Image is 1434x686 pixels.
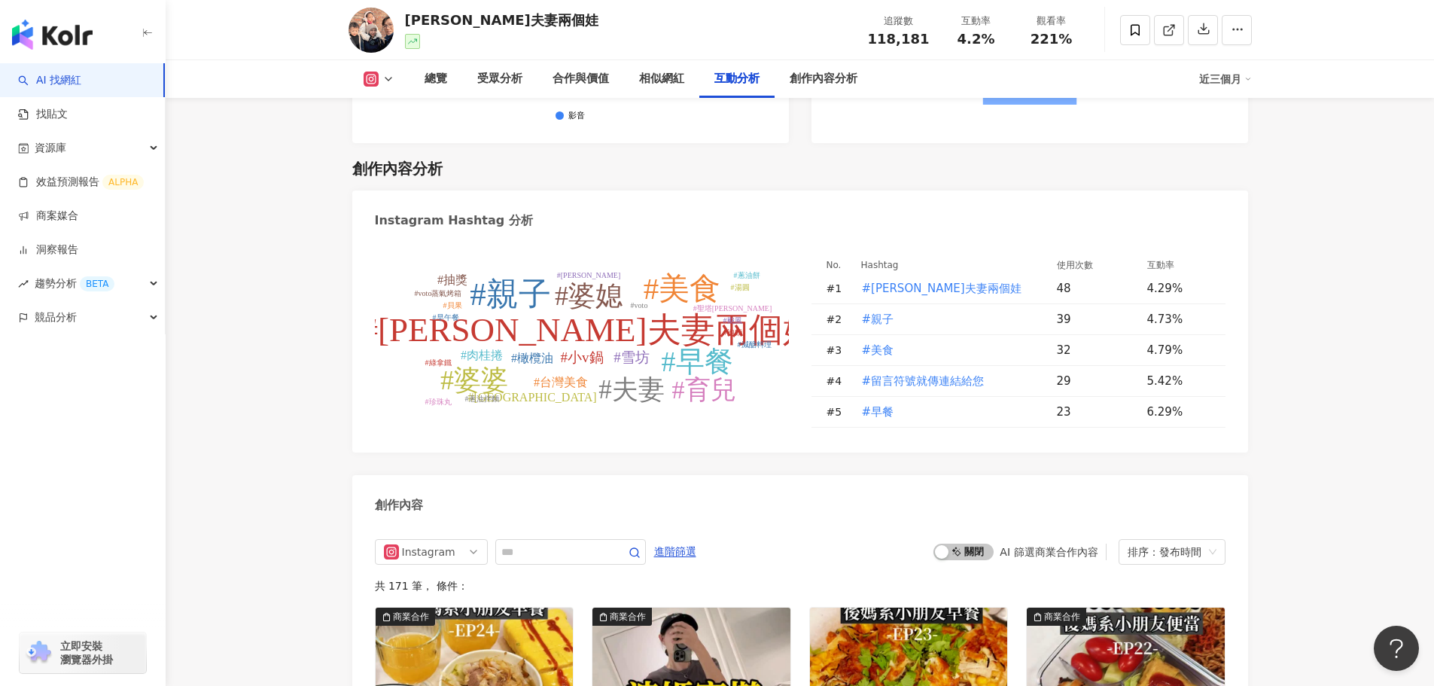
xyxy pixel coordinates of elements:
div: 39 [1057,311,1135,328]
tspan: #婆媳 [555,281,623,311]
div: 4.73% [1147,311,1210,328]
tspan: #voto蒸氣烤箱 [414,289,461,297]
tspan: #台灣美食 [534,376,588,389]
tspan: #橄欖油 [511,352,553,364]
tspan: #蔥油餅 [733,271,760,279]
div: 受眾分析 [477,70,522,88]
div: 近三個月 [1199,67,1252,91]
img: KOL Avatar [349,8,394,53]
tspan: #婆婆 [440,365,508,395]
tspan: #voto [630,301,647,309]
tspan: #雪坊 [613,349,650,365]
td: 4.73% [1135,304,1225,335]
a: searchAI 找網紅 [18,73,81,88]
tspan: #肉桂捲 [461,349,503,361]
td: #傑克夫妻兩個娃 [849,273,1045,304]
a: chrome extension立即安裝 瀏覽器外掛 [20,633,146,673]
th: 使用次數 [1045,257,1135,273]
div: 互動率 [948,14,1005,29]
div: 共 171 筆 ， 條件： [375,580,1225,592]
div: 追蹤數 [868,14,930,29]
td: #美食 [849,335,1045,366]
span: rise [18,279,29,289]
tspan: #美食 [643,271,720,306]
img: logo [12,20,93,50]
tspan: #[PERSON_NAME] [556,271,620,279]
span: 趨勢分析 [35,267,114,300]
button: 進階篩選 [653,539,697,563]
div: 商業合作 [610,609,646,624]
tspan: #夫妻 [598,375,665,404]
tspan: #小v鍋 [560,349,603,365]
span: 221% [1031,32,1073,47]
td: 4.29% [1135,273,1225,304]
div: 48 [1057,280,1135,297]
span: #美食 [862,342,894,358]
button: #[PERSON_NAME]夫妻兩個娃 [861,273,1022,303]
th: No. [811,257,849,273]
span: 118,181 [868,31,930,47]
td: 5.42% [1135,366,1225,397]
span: 進階篩選 [654,540,696,564]
td: 6.29% [1135,397,1225,428]
a: 洞察報告 [18,242,78,258]
tspan: #湯圓 [730,283,749,291]
tspan: #[PERSON_NAME]夫妻兩個娃 [361,311,816,349]
a: 效益預測報告ALPHA [18,175,144,190]
div: 合作與價值 [553,70,609,88]
a: 找貼文 [18,107,68,122]
div: 6.29% [1147,404,1210,420]
div: 29 [1057,373,1135,389]
div: [PERSON_NAME]夫妻兩個娃 [405,11,598,29]
div: Instagram Hashtag 分析 [375,212,533,229]
span: #早餐 [862,404,894,420]
div: 創作內容分析 [352,158,443,179]
div: # 3 [827,342,849,358]
tspan: #泡麵 [723,328,741,337]
span: 4.2% [958,32,995,47]
tspan: #聖塔[PERSON_NAME] [693,304,771,313]
span: #留言符號就傳連結給您 [862,373,985,389]
span: 競品分析 [35,300,77,334]
div: 4.29% [1147,280,1210,297]
div: # 2 [827,311,849,328]
tspan: #綠拿鐵 [425,358,451,367]
tspan: #親子 [470,276,551,312]
button: #美食 [861,335,895,365]
iframe: Help Scout Beacon - Open [1374,626,1419,671]
tspan: #減醣料理 [737,340,771,349]
div: 排序：發布時間 [1128,540,1203,564]
tspan: #颱風 [723,316,741,325]
td: #親子 [849,304,1045,335]
tspan: #貝果 [443,301,461,309]
button: #親子 [861,304,895,334]
div: BETA [80,276,114,291]
th: 互動率 [1135,257,1225,273]
div: 觀看率 [1023,14,1080,29]
div: 創作內容 [375,497,423,514]
div: 相似網紅 [639,70,684,88]
div: 總覽 [425,70,447,88]
div: 互動分析 [714,70,760,88]
tspan: #早餐 [661,346,732,377]
div: AI 篩選商業合作內容 [1000,546,1098,558]
span: #[PERSON_NAME]夫妻兩個娃 [862,280,1021,297]
div: # 4 [827,373,849,389]
div: 4.79% [1147,342,1210,358]
tspan: #[GEOGRAPHIC_DATA] [467,391,596,404]
div: 商業合作 [393,609,429,624]
tspan: #蔥油拌麵 [464,395,498,403]
div: # 1 [827,280,849,297]
div: Instagram [402,540,451,564]
span: #親子 [862,311,894,328]
div: 23 [1057,404,1135,420]
td: #留言符號就傳連結給您 [849,366,1045,397]
tspan: #早午餐 [432,313,458,322]
div: 創作內容分析 [790,70,857,88]
tspan: #育兒 [671,376,735,404]
div: 32 [1057,342,1135,358]
td: 4.79% [1135,335,1225,366]
button: #早餐 [861,397,895,427]
div: 5.42% [1147,373,1210,389]
button: #留言符號就傳連結給您 [861,366,985,396]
